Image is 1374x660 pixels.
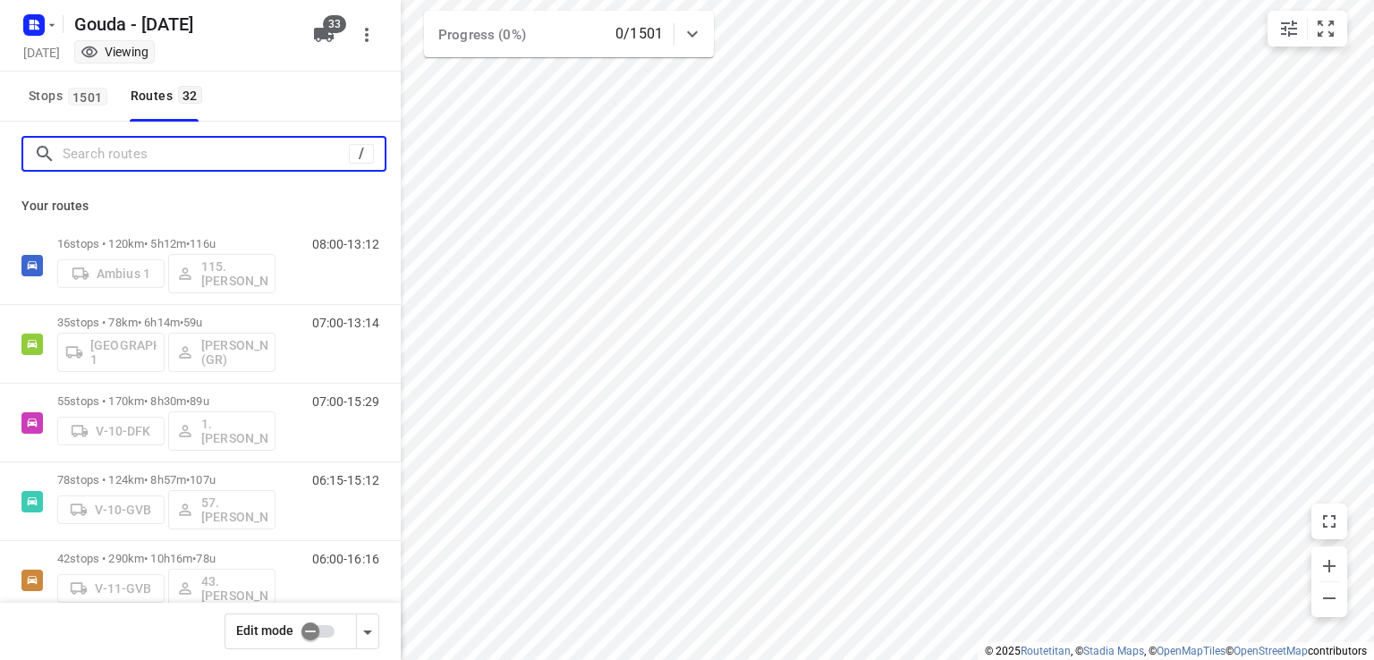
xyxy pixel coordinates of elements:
[131,85,208,107] div: Routes
[57,394,276,408] p: 55 stops • 170km • 8h30m
[192,552,196,565] span: •
[57,237,276,250] p: 16 stops • 120km • 5h12m
[81,43,148,61] div: You are currently in view mode. To make any changes, go to edit project.
[1234,645,1308,657] a: OpenStreetMap
[57,473,276,487] p: 78 stops • 124km • 8h57m
[349,17,385,53] button: More
[190,237,216,250] span: 116u
[63,140,349,168] input: Search routes
[323,15,346,33] span: 33
[236,623,293,638] span: Edit mode
[196,552,215,565] span: 78u
[1157,645,1226,657] a: OpenMapTiles
[186,237,190,250] span: •
[357,620,378,642] div: Driver app settings
[424,11,714,57] div: Progress (0%)0/1501
[178,86,202,104] span: 32
[186,394,190,408] span: •
[312,552,379,566] p: 06:00-16:16
[312,316,379,330] p: 07:00-13:14
[1308,11,1344,47] button: Fit zoom
[615,23,663,45] p: 0/1501
[312,394,379,409] p: 07:00-15:29
[985,645,1367,657] li: © 2025 , © , © © contributors
[183,316,202,329] span: 59u
[29,85,113,107] span: Stops
[306,17,342,53] button: 33
[57,552,276,565] p: 42 stops • 290km • 10h16m
[438,27,526,43] span: Progress (0%)
[349,144,374,164] div: /
[190,473,216,487] span: 107u
[57,316,276,329] p: 35 stops • 78km • 6h14m
[68,88,107,106] span: 1501
[186,473,190,487] span: •
[21,197,379,216] p: Your routes
[1083,645,1144,657] a: Stadia Maps
[1268,11,1347,47] div: small contained button group
[1021,645,1071,657] a: Routetitan
[312,237,379,251] p: 08:00-13:12
[180,316,183,329] span: •
[1271,11,1307,47] button: Map settings
[312,473,379,487] p: 06:15-15:12
[190,394,208,408] span: 89u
